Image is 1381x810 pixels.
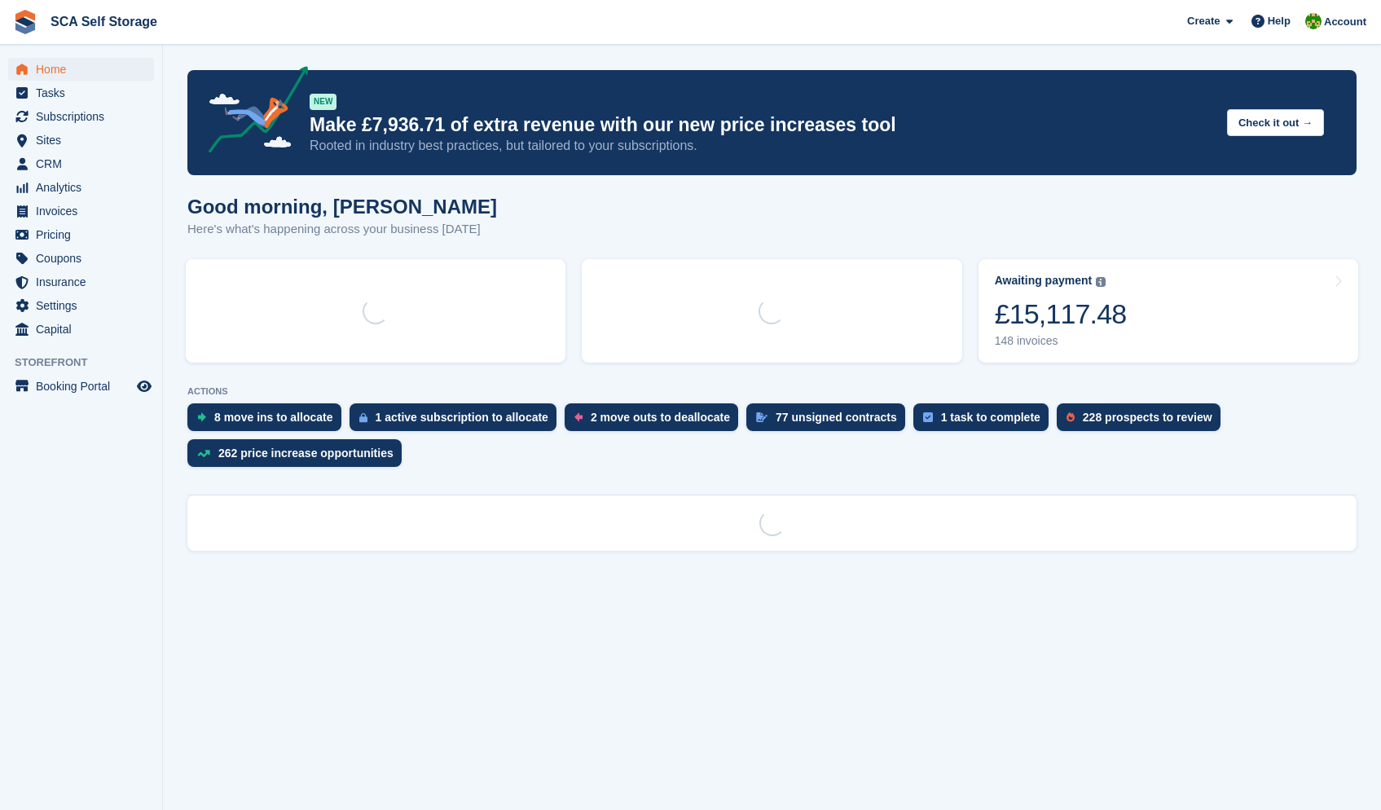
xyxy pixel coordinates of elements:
[134,376,154,396] a: Preview store
[941,411,1040,424] div: 1 task to complete
[8,271,154,293] a: menu
[197,450,210,457] img: price_increase_opportunities-93ffe204e8149a01c8c9dc8f82e8f89637d9d84a8eef4429ea346261dce0b2c0.svg
[995,297,1127,331] div: £15,117.48
[44,8,164,35] a: SCA Self Storage
[36,294,134,317] span: Settings
[1067,412,1075,422] img: prospect-51fa495bee0391a8d652442698ab0144808aea92771e9ea1ae160a38d050c398.svg
[310,94,336,110] div: NEW
[36,223,134,246] span: Pricing
[310,137,1214,155] p: Rooted in industry best practices, but tailored to your subscriptions.
[1268,13,1291,29] span: Help
[1227,109,1324,136] button: Check it out →
[214,411,333,424] div: 8 move ins to allocate
[36,152,134,175] span: CRM
[359,412,367,423] img: active_subscription_to_allocate_icon-d502201f5373d7db506a760aba3b589e785aa758c864c3986d89f69b8ff3...
[8,200,154,222] a: menu
[187,386,1357,397] p: ACTIONS
[36,271,134,293] span: Insurance
[995,334,1127,348] div: 148 invoices
[8,58,154,81] a: menu
[756,412,767,422] img: contract_signature_icon-13c848040528278c33f63329250d36e43548de30e8caae1d1a13099fd9432cc5.svg
[8,176,154,199] a: menu
[746,403,913,439] a: 77 unsigned contracts
[1187,13,1220,29] span: Create
[979,259,1358,363] a: Awaiting payment £15,117.48 148 invoices
[15,354,162,371] span: Storefront
[36,247,134,270] span: Coupons
[995,274,1093,288] div: Awaiting payment
[187,220,497,239] p: Here's what's happening across your business [DATE]
[8,152,154,175] a: menu
[36,81,134,104] span: Tasks
[591,411,730,424] div: 2 move outs to deallocate
[350,403,565,439] a: 1 active subscription to allocate
[187,403,350,439] a: 8 move ins to allocate
[36,176,134,199] span: Analytics
[197,412,206,422] img: move_ins_to_allocate_icon-fdf77a2bb77ea45bf5b3d319d69a93e2d87916cf1d5bf7949dd705db3b84f3ca.svg
[36,129,134,152] span: Sites
[36,58,134,81] span: Home
[1096,277,1106,287] img: icon-info-grey-7440780725fd019a000dd9b08b2336e03edf1995a4989e88bcd33f0948082b44.svg
[36,200,134,222] span: Invoices
[1324,14,1366,30] span: Account
[8,294,154,317] a: menu
[565,403,746,439] a: 2 move outs to deallocate
[913,403,1057,439] a: 1 task to complete
[36,105,134,128] span: Subscriptions
[1057,403,1229,439] a: 228 prospects to review
[310,113,1214,137] p: Make £7,936.71 of extra revenue with our new price increases tool
[8,318,154,341] a: menu
[8,247,154,270] a: menu
[187,196,497,218] h1: Good morning, [PERSON_NAME]
[1305,13,1322,29] img: Sam Chapman
[195,66,309,159] img: price-adjustments-announcement-icon-8257ccfd72463d97f412b2fc003d46551f7dbcb40ab6d574587a9cd5c0d94...
[8,105,154,128] a: menu
[8,375,154,398] a: menu
[8,223,154,246] a: menu
[36,375,134,398] span: Booking Portal
[13,10,37,34] img: stora-icon-8386f47178a22dfd0bd8f6a31ec36ba5ce8667c1dd55bd0f319d3a0aa187defe.svg
[574,412,583,422] img: move_outs_to_deallocate_icon-f764333ba52eb49d3ac5e1228854f67142a1ed5810a6f6cc68b1a99e826820c5.svg
[923,412,933,422] img: task-75834270c22a3079a89374b754ae025e5fb1db73e45f91037f5363f120a921f8.svg
[776,411,897,424] div: 77 unsigned contracts
[218,447,394,460] div: 262 price increase opportunities
[187,439,410,475] a: 262 price increase opportunities
[8,129,154,152] a: menu
[8,81,154,104] a: menu
[1083,411,1212,424] div: 228 prospects to review
[376,411,548,424] div: 1 active subscription to allocate
[36,318,134,341] span: Capital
